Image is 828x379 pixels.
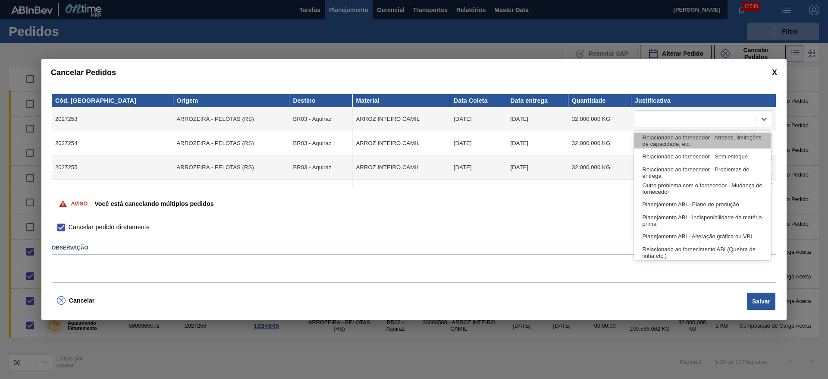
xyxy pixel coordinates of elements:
[52,107,173,131] td: 2027253
[450,94,507,107] th: Data Coleta
[69,223,150,232] span: Cancelar pedido diretamente
[52,292,100,309] button: Cancelar
[52,155,173,180] td: 2027255
[52,94,173,107] th: Cód. [GEOGRAPHIC_DATA]
[289,180,352,204] td: BR03 - Aquiraz
[71,200,88,207] p: Aviso
[173,107,290,131] td: ARROZEIRA - PELOTAS (RS)
[568,94,631,107] th: Quantidade
[52,242,776,254] label: Observação
[507,107,568,131] td: [DATE]
[568,155,631,180] td: 32.000,000 KG
[51,68,116,77] span: Cancelar Pedidos
[52,131,173,155] td: 2027254
[289,107,352,131] td: BR03 - Aquiraz
[353,180,451,204] td: ARROZ INTEIRO CAMIL
[450,155,507,180] td: [DATE]
[173,155,290,180] td: ARROZEIRA - PELOTAS (RS)
[289,155,352,180] td: BR03 - Aquiraz
[507,94,568,107] th: Data entrega
[289,94,352,107] th: Destino
[173,131,290,155] td: ARROZEIRA - PELOTAS (RS)
[353,155,451,180] td: ARROZ INTEIRO CAMIL
[52,180,173,204] td: 2027256
[507,155,568,180] td: [DATE]
[353,131,451,155] td: ARROZ INTEIRO CAMIL
[634,180,771,196] div: Outro problema com o fornecedor - Mudança de fornecedor
[634,244,771,260] div: Relacionado ao fornecimento ABI (Quebra de linha etc.)
[568,107,631,131] td: 32.000,000 KG
[568,131,631,155] td: 32.000,000 KG
[507,131,568,155] td: [DATE]
[94,200,213,207] p: Você está cancelando múltiplos pedidos
[173,180,290,204] td: ARROZEIRA - PELOTAS (RS)
[353,107,451,131] td: ARROZ INTEIRO CAMIL
[634,196,771,212] div: Planejamento ABI - Plano de produção
[634,228,771,244] div: Planejamento ABI - Alteração gráfica ou VBI
[173,94,290,107] th: Origem
[631,94,776,107] th: Justificativa
[634,212,771,228] div: Planejamento ABI - Indisponibilidade de matéria-prima
[69,297,94,304] span: Cancelar
[634,133,771,148] div: Relacionado ao fornecedor - Atrasos, limitações de capacidade, etc.
[289,131,352,155] td: BR03 - Aquiraz
[568,180,631,204] td: 32.000,000 KG
[634,164,771,180] div: Relacionado ao fornecedor - Problemas de entrega
[450,107,507,131] td: [DATE]
[450,180,507,204] td: [DATE]
[747,293,775,310] button: Salvar
[634,148,771,164] div: Relacionado ao fornecedor - Sem estoque
[507,180,568,204] td: [DATE]
[353,94,451,107] th: Material
[450,131,507,155] td: [DATE]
